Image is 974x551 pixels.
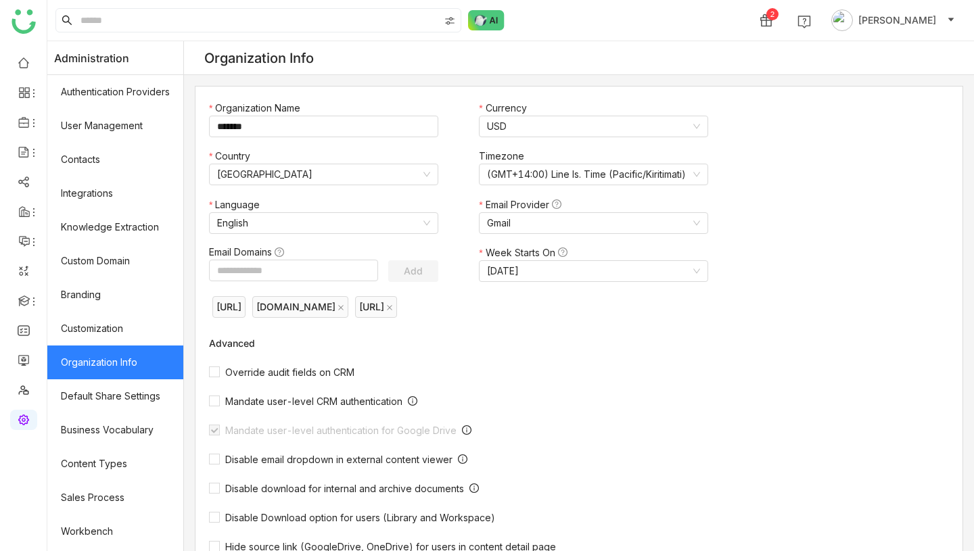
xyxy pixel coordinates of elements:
span: [PERSON_NAME] [858,13,936,28]
a: Organization Info [47,345,183,379]
nz-tag: [URL] [355,296,397,318]
div: Advanced [209,337,719,349]
button: [PERSON_NAME] [829,9,958,31]
span: Disable download for internal and archive documents [220,483,469,494]
img: logo [11,9,36,34]
nz-select-item: Sunday [487,261,700,281]
nz-tag: [URL] [212,296,246,318]
label: Currency [479,101,533,116]
a: Authentication Providers [47,75,183,109]
nz-select-item: United States [217,164,430,185]
img: search-type.svg [444,16,455,26]
label: Timezone [479,149,531,164]
label: Organization Name [209,101,307,116]
a: Knowledge Extraction [47,210,183,244]
div: 2 [766,8,779,20]
a: Workbench [47,514,183,548]
label: Email Provider [479,197,567,212]
span: Administration [54,41,129,75]
nz-select-item: Gmail [487,213,700,233]
a: Business Vocabulary [47,413,183,447]
img: ask-buddy-normal.svg [468,10,505,30]
span: Disable Download option for users (Library and Workspace) [220,512,501,523]
nz-select-item: USD [487,116,700,137]
label: Language [209,197,266,212]
div: Organization Info [204,50,314,66]
img: help.svg [797,15,811,28]
label: Week Starts On [479,245,574,260]
a: Custom Domain [47,244,183,278]
span: Disable email dropdown in external content viewer [220,454,458,465]
label: Email Domains [209,245,291,260]
a: User Management [47,109,183,143]
nz-select-item: English [217,213,430,233]
nz-tag: [DOMAIN_NAME] [252,296,348,318]
img: avatar [831,9,853,31]
label: Country [209,149,257,164]
span: Mandate user-level CRM authentication [220,396,408,407]
span: Override audit fields on CRM [220,366,360,378]
span: Mandate user-level authentication for Google Drive [220,425,462,436]
a: Content Types [47,447,183,481]
a: Branding [47,278,183,312]
nz-select-item: (GMT+14:00) Line Is. Time (Pacific/Kiritimati) [487,164,700,185]
a: Default Share Settings [47,379,183,413]
a: Customization [47,312,183,345]
button: Add [388,260,438,282]
a: Sales Process [47,481,183,514]
a: Integrations [47,176,183,210]
a: Contacts [47,143,183,176]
